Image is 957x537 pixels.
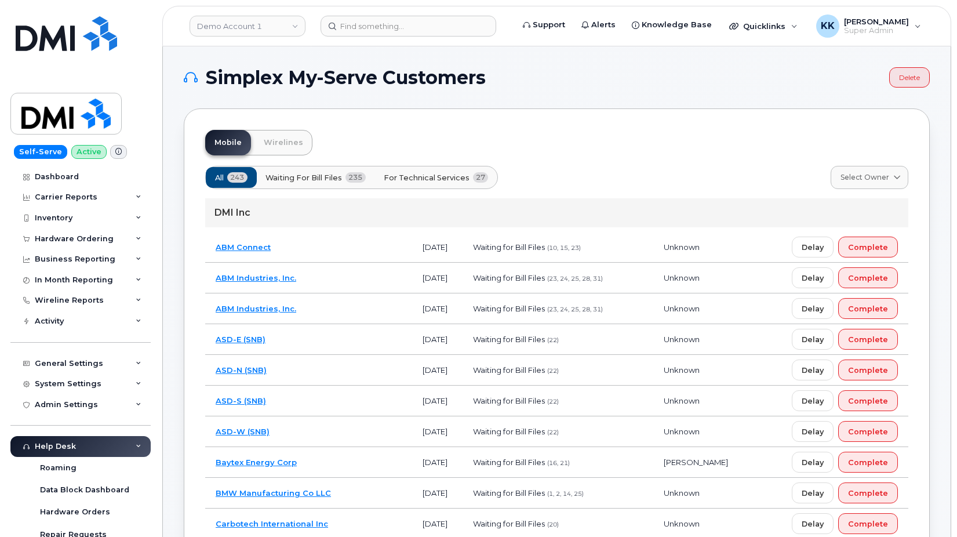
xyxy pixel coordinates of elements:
a: Delete [889,67,930,88]
span: Complete [848,365,888,376]
span: Delay [802,242,824,253]
button: Complete [838,390,898,411]
span: Delay [802,457,824,468]
span: Waiting for Bill Files [473,304,545,313]
button: Complete [838,360,898,380]
span: Waiting for Bill Files [473,396,545,405]
span: (20) [547,521,559,528]
span: Delay [802,426,824,437]
span: Waiting for Bill Files [473,427,545,436]
span: Unknown [664,335,700,344]
span: (22) [547,429,559,436]
span: 235 [345,172,366,183]
a: BMW Manufacturing Co LLC [216,488,331,498]
button: Complete [838,329,898,350]
button: Delay [792,237,834,257]
span: Waiting for Bill Files [473,458,545,467]
button: Complete [838,267,898,288]
span: Unknown [664,488,700,498]
span: Waiting for Bill Files [265,172,342,183]
span: Delay [802,518,824,529]
td: [DATE] [412,447,463,478]
span: Unknown [664,365,700,375]
a: ASD-E (SNB) [216,335,265,344]
span: Waiting for Bill Files [473,488,545,498]
span: Delay [802,334,824,345]
button: Delay [792,482,834,503]
a: ASD-S (SNB) [216,396,266,405]
span: (23, 24, 25, 28, 31) [547,275,603,282]
a: ASD-N (SNB) [216,365,267,375]
td: [DATE] [412,263,463,293]
span: (22) [547,367,559,375]
td: [DATE] [412,355,463,386]
span: Unknown [664,396,700,405]
span: Complete [848,426,888,437]
span: Simplex My-Serve Customers [206,69,486,86]
span: Unknown [664,519,700,528]
span: Unknown [664,273,700,282]
a: ASD-W (SNB) [216,427,270,436]
span: Complete [848,273,888,284]
span: (22) [547,398,559,405]
button: Delay [792,421,834,442]
span: Waiting for Bill Files [473,273,545,282]
span: (16, 21) [547,459,570,467]
button: Complete [838,513,898,534]
span: Complete [848,396,888,407]
button: Complete [838,298,898,319]
span: Delay [802,365,824,376]
span: (23, 24, 25, 28, 31) [547,306,603,313]
td: [DATE] [412,293,463,324]
span: 27 [473,172,489,183]
span: Complete [848,488,888,499]
button: Delay [792,298,834,319]
a: ABM Connect [216,242,271,252]
button: Complete [838,452,898,473]
span: Complete [848,518,888,529]
span: Complete [848,303,888,314]
span: Complete [848,334,888,345]
span: Complete [848,457,888,468]
button: Delay [792,452,834,473]
span: Waiting for Bill Files [473,519,545,528]
span: For Technical Services [384,172,470,183]
span: Delay [802,303,824,314]
span: Select Owner [840,172,889,183]
span: (1, 2, 14, 25) [547,490,584,498]
span: Complete [848,242,888,253]
td: [DATE] [412,416,463,447]
span: (10, 15, 23) [547,244,581,252]
a: ABM Industries, Inc. [216,273,296,282]
span: Delay [802,273,824,284]
a: Select Owner [831,166,908,189]
span: [PERSON_NAME] [664,458,728,467]
a: ABM Industries, Inc. [216,304,296,313]
a: Mobile [205,130,251,155]
button: Delay [792,267,834,288]
a: Baytex Energy Corp [216,458,297,467]
td: [DATE] [412,324,463,355]
span: Delay [802,488,824,499]
a: Wirelines [254,130,312,155]
button: Delay [792,329,834,350]
td: [DATE] [412,386,463,416]
button: Complete [838,482,898,503]
span: Unknown [664,242,700,252]
td: [DATE] [412,478,463,509]
span: Waiting for Bill Files [473,365,545,375]
a: Carbotech International Inc [216,519,328,528]
button: Delay [792,390,834,411]
span: Waiting for Bill Files [473,335,545,344]
div: DMI Inc [205,198,908,227]
span: Unknown [664,427,700,436]
span: Waiting for Bill Files [473,242,545,252]
td: [DATE] [412,232,463,263]
span: (22) [547,336,559,344]
button: Delay [792,513,834,534]
button: Complete [838,421,898,442]
span: Unknown [664,304,700,313]
span: Delay [802,396,824,407]
button: Complete [838,237,898,257]
button: Delay [792,360,834,380]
